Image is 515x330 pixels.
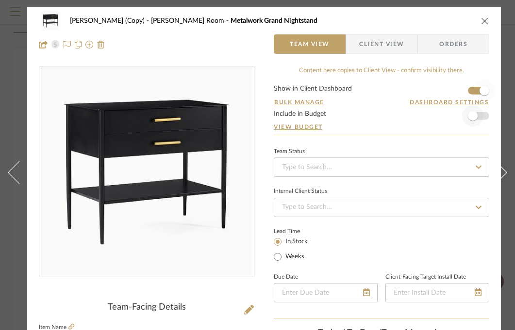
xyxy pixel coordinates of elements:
[274,189,327,194] div: Internal Client Status
[39,67,254,277] div: 0
[274,227,324,236] label: Lead Time
[359,34,404,54] span: Client View
[39,11,62,31] img: a3010333-e40c-4427-9dbb-37ec1f82ff6b_48x40.jpg
[274,236,324,263] mat-radio-group: Select item type
[481,16,489,25] button: close
[274,157,489,177] input: Type to Search…
[274,66,489,76] div: Content here copies to Client View - confirm visibility there.
[409,98,489,107] button: Dashboard Settings
[429,34,478,54] span: Orders
[231,17,317,24] span: Metalwork Grand Nightstand
[97,41,105,48] img: Remove from project
[290,34,330,54] span: Team View
[283,252,304,261] label: Weeks
[151,17,231,24] span: [PERSON_NAME] Room
[41,67,252,277] img: a3010333-e40c-4427-9dbb-37ec1f82ff6b_436x436.jpg
[274,123,489,131] a: View Budget
[274,98,325,107] button: Bulk Manage
[274,198,489,217] input: Type to Search…
[385,275,466,280] label: Client-Facing Target Install Date
[39,302,254,313] div: Team-Facing Details
[274,275,298,280] label: Due Date
[283,237,308,246] label: In Stock
[70,17,151,24] span: [PERSON_NAME] (Copy)
[274,283,378,302] input: Enter Due Date
[274,149,305,154] div: Team Status
[385,283,489,302] input: Enter Install Date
